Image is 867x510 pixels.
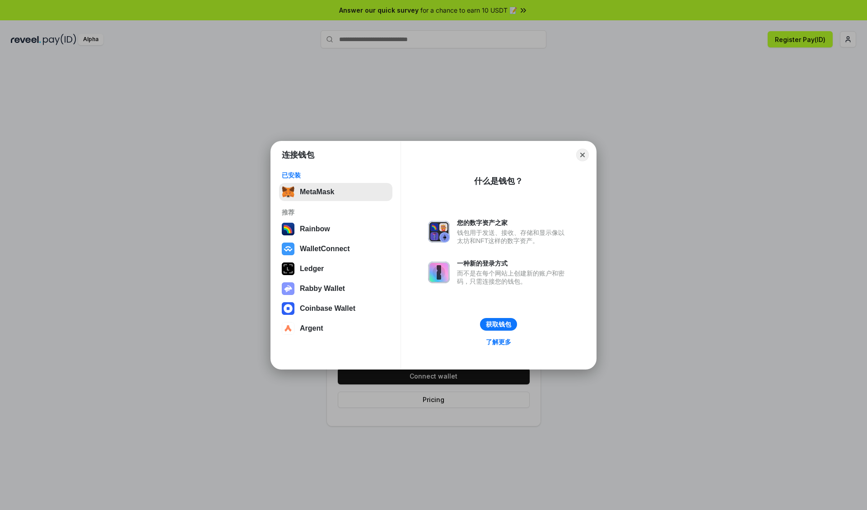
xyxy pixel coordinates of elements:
[282,322,294,335] img: svg+xml,%3Csvg%20width%3D%2228%22%20height%3D%2228%22%20viewBox%3D%220%200%2028%2028%22%20fill%3D...
[300,188,334,196] div: MetaMask
[282,208,390,216] div: 推荐
[279,280,392,298] button: Rabby Wallet
[486,320,511,328] div: 获取钱包
[480,336,517,348] a: 了解更多
[282,186,294,198] img: svg+xml,%3Csvg%20fill%3D%22none%22%20height%3D%2233%22%20viewBox%3D%220%200%2035%2033%22%20width%...
[474,176,523,187] div: 什么是钱包？
[428,262,450,283] img: svg+xml,%3Csvg%20xmlns%3D%22http%3A%2F%2Fwww.w3.org%2F2000%2Fsvg%22%20fill%3D%22none%22%20viewBox...
[576,149,589,161] button: Close
[300,265,324,273] div: Ledger
[300,285,345,293] div: Rabby Wallet
[300,304,355,313] div: Coinbase Wallet
[279,299,392,318] button: Coinbase Wallet
[279,319,392,337] button: Argent
[282,282,294,295] img: svg+xml,%3Csvg%20xmlns%3D%22http%3A%2F%2Fwww.w3.org%2F2000%2Fsvg%22%20fill%3D%22none%22%20viewBox...
[282,243,294,255] img: svg+xml,%3Csvg%20width%3D%2228%22%20height%3D%2228%22%20viewBox%3D%220%200%2028%2028%22%20fill%3D...
[282,302,294,315] img: svg+xml,%3Csvg%20width%3D%2228%22%20height%3D%2228%22%20viewBox%3D%220%200%2028%2028%22%20fill%3D...
[486,338,511,346] div: 了解更多
[300,245,350,253] div: WalletConnect
[480,318,517,331] button: 获取钱包
[282,262,294,275] img: svg+xml,%3Csvg%20xmlns%3D%22http%3A%2F%2Fwww.w3.org%2F2000%2Fsvg%22%20width%3D%2228%22%20height%3...
[457,229,569,245] div: 钱包用于发送、接收、存储和显示像以太坊和NFT这样的数字资产。
[279,260,392,278] button: Ledger
[282,150,314,160] h1: 连接钱包
[282,171,390,179] div: 已安装
[279,183,392,201] button: MetaMask
[457,269,569,285] div: 而不是在每个网站上创建新的账户和密码，只需连接您的钱包。
[457,219,569,227] div: 您的数字资产之家
[457,259,569,267] div: 一种新的登录方式
[279,220,392,238] button: Rainbow
[428,221,450,243] img: svg+xml,%3Csvg%20xmlns%3D%22http%3A%2F%2Fwww.w3.org%2F2000%2Fsvg%22%20fill%3D%22none%22%20viewBox...
[300,324,323,332] div: Argent
[300,225,330,233] div: Rainbow
[282,223,294,235] img: svg+xml,%3Csvg%20width%3D%22120%22%20height%3D%22120%22%20viewBox%3D%220%200%20120%20120%22%20fil...
[279,240,392,258] button: WalletConnect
